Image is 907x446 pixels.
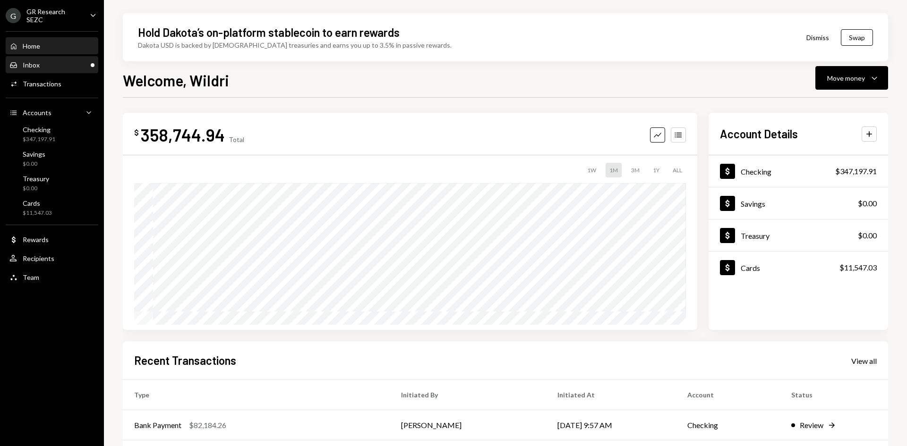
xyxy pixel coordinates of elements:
div: 1Y [649,163,663,177]
th: Initiated By [390,380,546,410]
div: Inbox [23,61,40,69]
a: Checking$347,197.91 [6,123,98,145]
th: Type [123,380,390,410]
div: Total [229,135,244,143]
a: Inbox [6,56,98,73]
div: $11,547.03 [23,209,52,217]
a: Savings$0.00 [709,187,888,219]
div: $0.00 [858,198,877,209]
div: Home [23,42,40,50]
a: Team [6,269,98,286]
div: Treasury [741,231,770,240]
a: Accounts [6,104,98,121]
a: Transactions [6,75,98,92]
div: View all [851,356,877,366]
a: Home [6,37,98,54]
a: Checking$347,197.91 [709,155,888,187]
div: 1W [583,163,600,177]
div: ALL [669,163,686,177]
div: Treasury [23,175,49,183]
div: Cards [741,263,760,272]
button: Move money [815,66,888,90]
a: Cards$11,547.03 [709,252,888,283]
div: $82,184.26 [189,420,226,431]
div: Checking [741,167,771,176]
th: Status [780,380,888,410]
div: G [6,8,21,23]
div: $11,547.03 [839,262,877,273]
div: Review [800,420,823,431]
a: Rewards [6,231,98,248]
div: 3M [627,163,643,177]
div: Bank Payment [134,420,181,431]
div: Recipients [23,254,54,262]
div: Savings [741,199,765,208]
div: $0.00 [858,230,877,241]
div: $347,197.91 [23,135,55,143]
div: 1M [606,163,622,177]
div: Dakota USD is backed by [DEMOGRAPHIC_DATA] treasuries and earns you up to 3.5% in passive rewards. [138,40,452,50]
a: Recipients [6,250,98,267]
div: Savings [23,150,45,158]
button: Swap [841,29,873,46]
div: 358,744.94 [141,124,225,145]
td: [DATE] 9:57 AM [546,410,676,440]
button: Dismiss [795,26,841,49]
a: Savings$0.00 [6,147,98,170]
div: Team [23,273,39,281]
a: Treasury$0.00 [709,219,888,251]
a: Cards$11,547.03 [6,196,98,219]
div: $0.00 [23,185,49,193]
h2: Account Details [720,126,798,142]
div: Checking [23,126,55,134]
div: GR Research SEZC [26,8,82,24]
div: Accounts [23,109,51,117]
td: [PERSON_NAME] [390,410,546,440]
div: $347,197.91 [835,166,877,177]
div: $0.00 [23,160,45,168]
h2: Recent Transactions [134,353,236,368]
a: View all [851,355,877,366]
td: Checking [676,410,780,440]
div: Rewards [23,236,49,244]
div: Cards [23,199,52,207]
h1: Welcome, Wildri [123,71,229,90]
a: Treasury$0.00 [6,172,98,194]
div: Hold Dakota’s on-platform stablecoin to earn rewards [138,25,400,40]
th: Initiated At [546,380,676,410]
div: Move money [827,73,865,83]
th: Account [676,380,780,410]
div: $ [134,128,139,137]
div: Transactions [23,80,61,88]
